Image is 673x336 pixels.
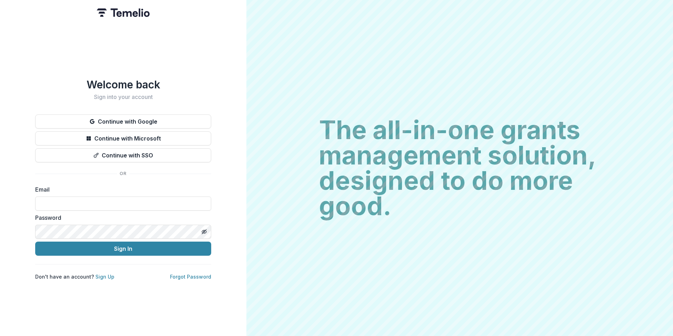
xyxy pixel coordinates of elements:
label: Password [35,213,207,222]
button: Continue with SSO [35,148,211,162]
button: Sign In [35,242,211,256]
h2: Sign into your account [35,94,211,100]
a: Sign Up [95,274,114,280]
button: Continue with Google [35,114,211,129]
button: Toggle password visibility [199,226,210,237]
label: Email [35,185,207,194]
a: Forgot Password [170,274,211,280]
h1: Welcome back [35,78,211,91]
p: Don't have an account? [35,273,114,280]
button: Continue with Microsoft [35,131,211,145]
img: Temelio [97,8,150,17]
